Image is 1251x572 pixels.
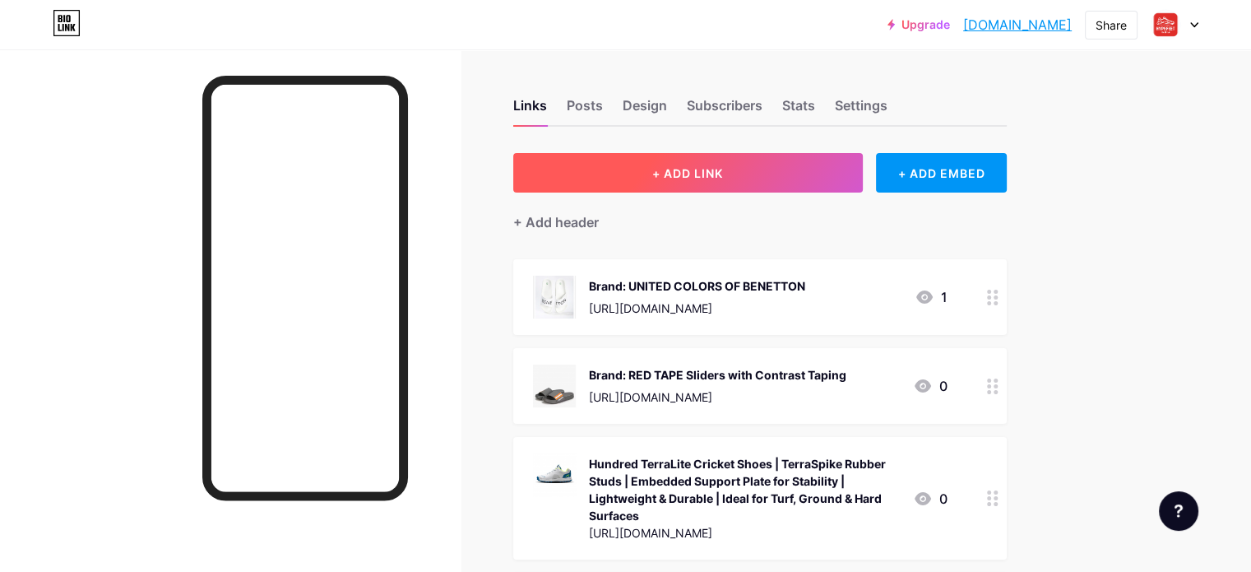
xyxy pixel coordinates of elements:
[589,455,900,524] div: Hundred TerraLite Cricket Shoes | TerraSpike Rubber Studs | Embedded Support Plate for Stability ...
[513,153,863,193] button: + ADD LINK
[963,15,1072,35] a: [DOMAIN_NAME]
[1096,16,1127,34] div: Share
[589,366,846,384] div: Brand: RED TAPE Sliders with Contrast Taping
[589,388,846,406] div: [URL][DOMAIN_NAME]
[887,18,950,31] a: Upgrade
[1150,9,1181,40] img: hypefeetindia
[876,153,1007,193] div: + ADD EMBED
[513,212,599,232] div: + Add header
[913,489,948,509] div: 0
[782,95,815,125] div: Stats
[915,287,948,307] div: 1
[687,95,762,125] div: Subscribers
[589,300,805,317] div: [URL][DOMAIN_NAME]
[533,453,576,496] img: Hundred TerraLite Cricket Shoes | TerraSpike Rubber Studs | Embedded Support Plate for Stability ...
[623,95,667,125] div: Design
[589,277,805,295] div: Brand: UNITED COLORS OF BENETTON
[533,365,576,407] img: Brand: RED TAPE Sliders with Contrast Taping
[652,166,723,180] span: + ADD LINK
[513,95,547,125] div: Links
[533,276,576,319] img: Brand: UNITED COLORS OF BENETTON
[589,524,900,542] div: [URL][DOMAIN_NAME]
[913,376,948,396] div: 0
[835,95,887,125] div: Settings
[567,95,603,125] div: Posts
